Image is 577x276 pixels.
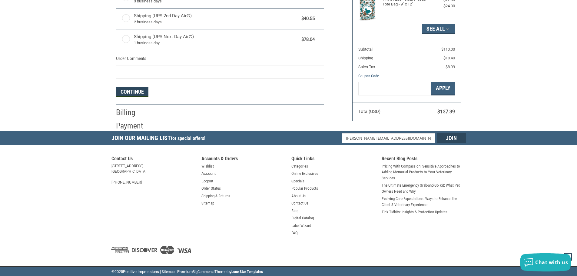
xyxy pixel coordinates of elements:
[291,223,311,229] a: Label Wizard
[382,182,466,194] a: The Ultimate Emergency Grab-and-Go Kit: What Pet Owners Need and Why
[431,3,455,9] div: $24.00
[358,47,373,52] span: Subtotal
[134,19,299,25] span: 2 business days
[431,82,455,95] button: Apply
[443,56,455,60] span: $18.40
[201,200,214,206] a: Sitemap
[441,47,455,52] span: $110.00
[111,269,159,274] span: © Positive Impressions
[382,209,447,215] a: Tick Tidbits: Insights & Protection Updates
[291,215,314,221] a: Digital Catalog
[358,82,431,95] input: Gift Certificate or Coupon Code
[134,33,299,46] span: Shipping (UPS Next Day Air®)
[116,55,146,65] legend: Order Comments
[291,200,308,206] a: Contact Us
[171,135,205,141] span: for special offers!
[358,65,375,69] span: Sales Tax
[291,178,304,184] a: Specials
[299,15,315,22] span: $40.55
[342,133,435,143] input: Email
[231,269,263,274] a: Lone Star Templates
[291,185,318,191] a: Popular Products
[201,156,286,163] h5: Accounts & Orders
[299,36,315,43] span: $78.04
[291,208,298,214] a: Blog
[111,156,196,163] h5: Contact Us
[358,109,380,114] span: Total (USD)
[116,87,148,97] button: Continue
[422,24,455,34] button: See All
[291,171,318,177] a: Online Exclusives
[111,163,196,185] address: [STREET_ADDRESS] [GEOGRAPHIC_DATA] [PHONE_NUMBER]
[160,269,174,274] a: | Sitemap
[535,259,568,266] span: Chat with us
[382,163,466,181] a: Pricing With Compassion: Sensitive Approaches to Adding Memorial Products to Your Veterinary Serv...
[291,163,308,169] a: Categories
[134,12,299,25] span: Shipping (UPS 2nd Day Air®)
[201,178,213,184] a: Logout
[201,185,221,191] a: Order Status
[193,269,214,274] a: BigCommerce
[382,196,466,208] a: Evolving Care Expectations: Ways to Enhance the Client & Veterinary Experience
[114,269,123,274] span: 2025
[116,108,151,118] h2: Billing
[520,253,571,271] button: Chat with us
[446,65,455,69] span: $8.99
[358,56,373,60] span: Shipping
[291,156,376,163] h5: Quick Links
[116,121,151,131] h2: Payment
[201,163,214,169] a: Wishlist
[201,193,230,199] a: Shipping & Returns
[358,74,379,78] a: Coupon Code
[291,193,306,199] a: About Us
[382,156,466,163] h5: Recent Blog Posts
[291,230,298,236] a: FAQ
[201,171,216,177] a: Account
[437,133,466,143] input: Join
[111,131,208,147] h5: Join Our Mailing List
[437,109,455,115] span: $137.39
[134,40,299,46] span: 1 business day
